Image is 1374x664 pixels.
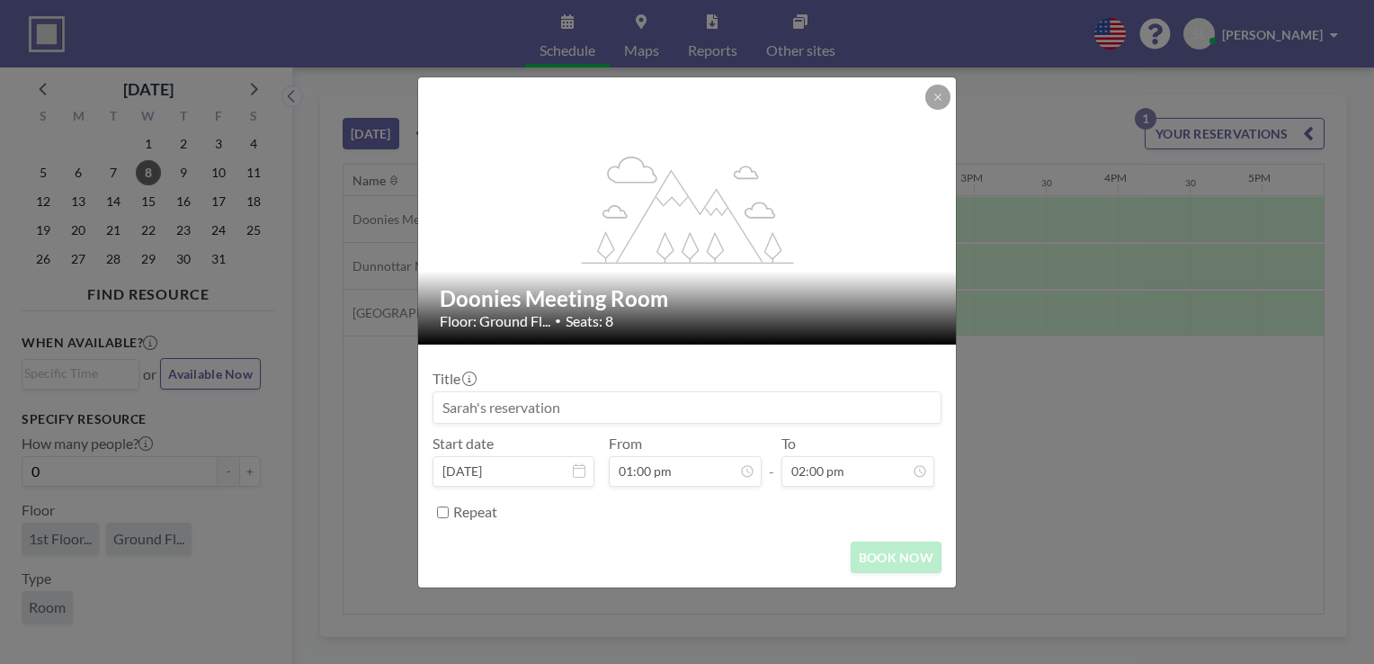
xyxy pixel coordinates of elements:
[433,435,494,453] label: Start date
[453,503,497,521] label: Repeat
[566,312,613,330] span: Seats: 8
[555,314,561,328] span: •
[440,285,936,312] h2: Doonies Meeting Room
[440,312,550,330] span: Floor: Ground Fl...
[781,435,796,453] label: To
[851,542,941,573] button: BOOK NOW
[609,435,642,453] label: From
[769,441,774,480] span: -
[582,155,794,263] g: flex-grow: 1.2;
[433,370,475,388] label: Title
[433,392,941,423] input: Sarah's reservation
